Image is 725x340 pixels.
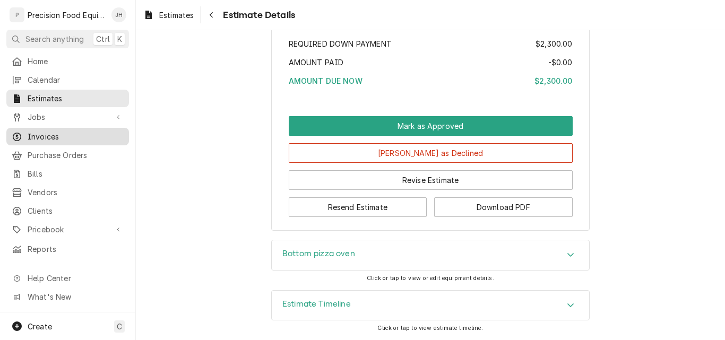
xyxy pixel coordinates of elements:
div: Button Group Row [289,116,573,136]
div: Button Group Row [289,190,573,217]
div: Button Group [289,116,573,217]
span: Amount Paid [289,58,344,67]
span: Vendors [28,187,124,198]
span: K [117,33,122,45]
a: Purchase Orders [6,146,129,164]
a: Invoices [6,128,129,145]
div: Precision Food Equipment LLC [28,10,106,21]
button: Revise Estimate [289,170,573,190]
a: Clients [6,202,129,220]
button: Mark as Approved [289,116,573,136]
h3: Estimate Timeline [282,299,351,309]
button: Navigate back [203,6,220,23]
span: Home [28,56,124,67]
div: Accordion Header [272,291,589,320]
span: Ctrl [96,33,110,45]
div: Jason Hertel's Avatar [111,7,126,22]
div: -$0.00 [548,57,573,68]
span: Reports [28,243,124,255]
div: Bottom pizza oven [271,240,590,271]
a: Go to Pricebook [6,221,129,238]
div: Estimate Timeline [271,290,590,321]
span: Estimates [159,10,194,21]
span: Purchase Orders [28,150,124,161]
a: Estimates [139,6,198,24]
a: Calendar [6,71,129,89]
span: Amount Due Now [289,76,362,85]
a: Go to Help Center [6,269,129,287]
span: Help Center [28,273,123,284]
span: Jobs [28,111,108,123]
div: Button Group Row [289,136,573,163]
a: Estimates [6,90,129,107]
span: What's New [28,291,123,302]
span: Click or tap to view or edit equipment details. [367,275,494,282]
a: Home [6,53,129,70]
span: Pricebook [28,224,108,235]
a: Go to Jobs [6,108,129,126]
span: Clients [28,205,124,216]
span: Estimate Details [220,8,295,22]
button: Download PDF [434,197,573,217]
a: Vendors [6,184,129,201]
div: Button Group Row [289,163,573,190]
div: JH [111,7,126,22]
span: Click or tap to view estimate timeline. [377,325,483,332]
span: Create [28,322,52,331]
button: Resend Estimate [289,197,427,217]
div: Amount Paid [289,57,573,68]
a: Bills [6,165,129,182]
a: Go to What's New [6,288,129,306]
h3: Bottom pizza oven [282,249,355,259]
button: Search anythingCtrlK [6,30,129,48]
button: Accordion Details Expand Trigger [272,291,589,320]
button: [PERSON_NAME] as Declined [289,143,573,163]
div: $2,300.00 [534,75,572,86]
span: Required Down Payment [289,39,392,48]
span: Bills [28,168,124,179]
span: Calendar [28,74,124,85]
div: Amount Due Now [289,75,573,86]
span: Search anything [25,33,84,45]
span: Estimates [28,93,124,104]
button: Accordion Details Expand Trigger [272,240,589,270]
div: $2,300.00 [536,38,572,49]
span: Invoices [28,131,124,142]
span: C [117,321,122,332]
div: P [10,7,24,22]
a: Reports [6,240,129,258]
div: Accordion Header [272,240,589,270]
